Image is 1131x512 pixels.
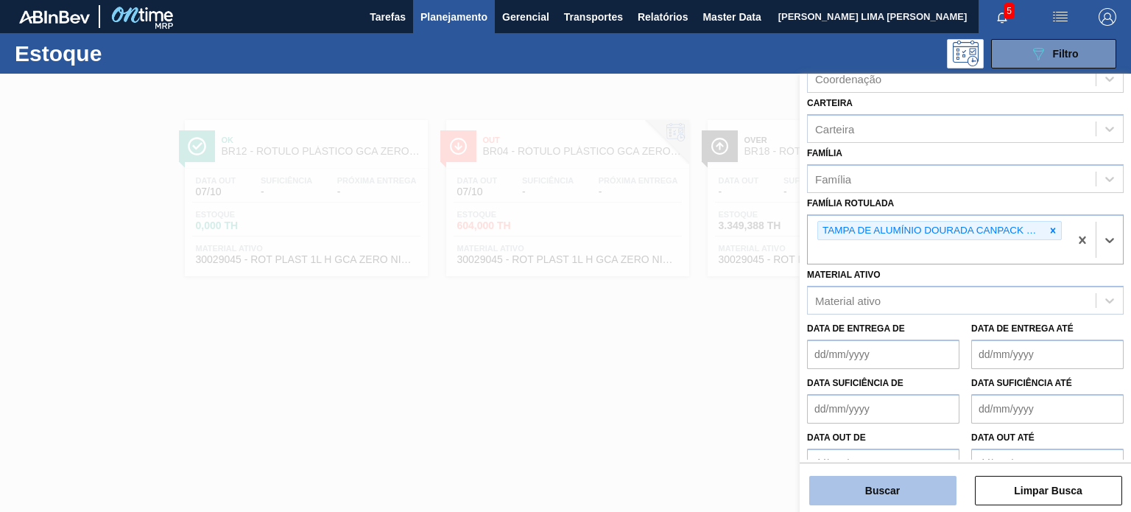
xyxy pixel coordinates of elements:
h1: Estoque [15,45,226,62]
div: Carteira [815,122,854,135]
input: dd/mm/yyyy [807,449,959,478]
label: Data suficiência de [807,378,903,388]
img: Logout [1099,8,1116,26]
label: Data de Entrega de [807,323,905,334]
button: Filtro [991,39,1116,69]
span: Relatórios [638,8,688,26]
input: dd/mm/yyyy [807,394,959,424]
input: dd/mm/yyyy [971,449,1124,478]
label: Data suficiência até [971,378,1072,388]
img: userActions [1051,8,1069,26]
label: Material ativo [807,270,881,280]
img: TNhmsLtSVTkK8tSr43FrP2fwEKptu5GPRR3wAAAABJRU5ErkJggg== [19,10,90,24]
input: dd/mm/yyyy [971,340,1124,369]
span: 5 [1004,3,1015,19]
div: Família [815,172,851,185]
label: Carteira [807,98,853,108]
span: Master Data [702,8,761,26]
span: Gerencial [502,8,549,26]
span: Filtro [1053,48,1079,60]
div: TAMPA DE ALUMÍNIO DOURADA CANPACK CDL [818,222,1045,240]
label: Data de Entrega até [971,323,1074,334]
label: Família Rotulada [807,198,894,208]
label: Data out de [807,432,866,443]
span: Transportes [564,8,623,26]
span: Planejamento [420,8,487,26]
input: dd/mm/yyyy [807,340,959,369]
input: dd/mm/yyyy [971,394,1124,424]
div: Pogramando: nenhum usuário selecionado [947,39,984,69]
span: Tarefas [370,8,406,26]
button: Notificações [979,7,1026,27]
div: Material ativo [815,295,881,307]
label: Família [807,148,842,158]
label: Data out até [971,432,1035,443]
div: Coordenação [815,73,881,85]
